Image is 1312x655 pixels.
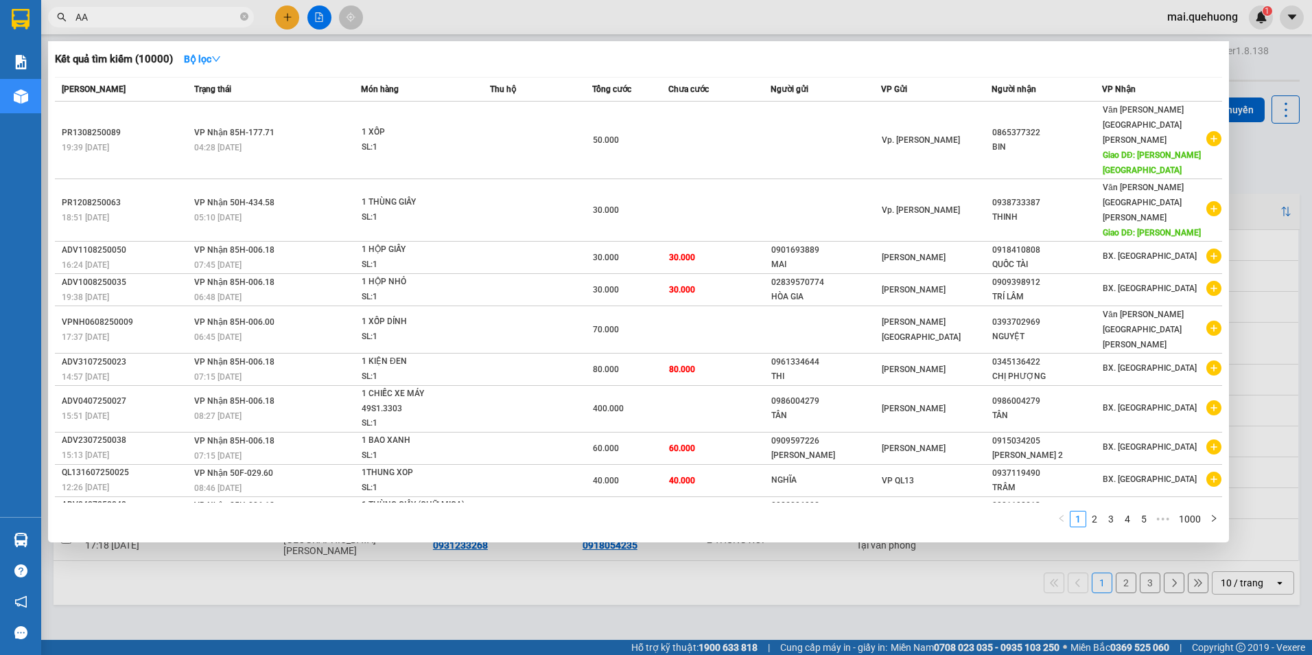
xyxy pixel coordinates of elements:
[12,9,30,30] img: logo-vxr
[173,48,232,70] button: Bộ lọcdown
[62,243,190,257] div: ADV1108250050
[362,290,465,305] div: SL: 1
[1087,512,1102,527] a: 2
[882,444,946,453] span: [PERSON_NAME]
[882,285,946,295] span: [PERSON_NAME]
[593,253,619,262] span: 30.000
[1053,511,1070,527] button: left
[194,128,274,137] span: VP Nhận 85H-177.71
[771,369,880,384] div: THI
[62,84,126,94] span: [PERSON_NAME]
[1136,511,1152,527] li: 5
[669,365,695,374] span: 80.000
[1206,511,1222,527] button: right
[593,476,619,485] span: 40.000
[55,52,173,67] h3: Kết quả tìm kiếm ( 10000 )
[1103,310,1184,349] span: Văn [PERSON_NAME][GEOGRAPHIC_DATA][PERSON_NAME]
[1206,281,1221,296] span: plus-circle
[194,260,242,270] span: 07:45 [DATE]
[194,468,273,478] span: VP Nhận 50F-029.60
[362,210,465,225] div: SL: 1
[992,481,1101,495] div: TRÂM
[62,411,109,421] span: 15:51 [DATE]
[62,143,109,152] span: 19:39 [DATE]
[62,498,190,512] div: ADV0407250048
[592,84,631,94] span: Tổng cước
[14,626,27,639] span: message
[771,448,880,463] div: [PERSON_NAME]
[882,365,946,374] span: [PERSON_NAME]
[1206,201,1221,216] span: plus-circle
[882,205,960,215] span: Vp. [PERSON_NAME]
[62,433,190,448] div: ADV2307250038
[62,466,190,480] div: QL131607250025
[992,275,1101,290] div: 0909398912
[992,257,1101,272] div: QUỐC TÀI
[194,436,274,446] span: VP Nhận 85H-006.18
[992,243,1101,257] div: 0918410808
[992,126,1101,140] div: 0865377322
[57,12,67,22] span: search
[992,330,1101,344] div: NGUYỆT
[194,84,231,94] span: Trạng thái
[1210,514,1218,522] span: right
[194,213,242,222] span: 05:10 [DATE]
[992,140,1101,154] div: BIN
[1175,512,1205,527] a: 1000
[1103,228,1201,238] span: Giao DĐ: [PERSON_NAME]
[1206,131,1221,146] span: plus-circle
[194,317,274,327] span: VP Nhận 85H-006.00
[62,315,190,330] div: VPNH0608250009
[211,54,221,64] span: down
[1206,511,1222,527] li: Next Page
[771,355,880,369] div: 0961334644
[771,409,880,423] div: TÂN
[62,196,190,210] div: PR1208250063
[1103,105,1184,145] span: Văn [PERSON_NAME][GEOGRAPHIC_DATA][PERSON_NAME]
[75,10,237,25] input: Tìm tên, số ĐT hoặc mã đơn
[771,394,880,409] div: 0986004279
[62,332,109,342] span: 17:37 [DATE]
[62,450,109,460] span: 15:13 [DATE]
[1070,511,1086,527] li: 1
[14,595,27,608] span: notification
[194,396,274,406] span: VP Nhận 85H-006.18
[62,292,109,302] span: 19:38 [DATE]
[362,433,465,448] div: 1 BAO XANH
[992,196,1101,210] div: 0938733387
[593,325,619,334] span: 70.000
[882,476,914,485] span: VP QL13
[362,314,465,330] div: 1 XỐP DÍNH
[992,409,1101,423] div: TÂN
[1103,511,1119,527] li: 3
[593,285,619,295] span: 30.000
[771,275,880,290] div: 02839570774
[194,143,242,152] span: 04:28 [DATE]
[362,466,465,481] div: 1THUNG XOP
[1103,284,1197,293] span: BX. [GEOGRAPHIC_DATA]
[992,448,1101,463] div: [PERSON_NAME] 2
[62,394,190,409] div: ADV0407250027
[194,451,242,461] span: 07:15 [DATE]
[14,89,28,104] img: warehouse-icon
[362,448,465,463] div: SL: 1
[882,135,960,145] span: Vp. [PERSON_NAME]
[361,84,399,94] span: Món hàng
[992,498,1101,513] div: 0901198213
[593,404,624,413] span: 400.000
[992,466,1101,481] div: 0937119490
[194,357,274,367] span: VP Nhận 85H-006.18
[1120,512,1135,527] a: 4
[1053,511,1070,527] li: Previous Page
[62,483,109,492] span: 12:26 [DATE]
[771,473,880,487] div: NGHĨA
[14,55,28,69] img: solution-icon
[992,355,1101,369] div: 0345136422
[194,277,274,287] span: VP Nhận 85H-006.18
[771,84,808,94] span: Người gửi
[1103,403,1197,413] span: BX. [GEOGRAPHIC_DATA]
[362,369,465,384] div: SL: 1
[362,275,465,290] div: 1 HỘP NHỎ
[1206,472,1221,487] span: plus-circle
[881,84,907,94] span: VP Gửi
